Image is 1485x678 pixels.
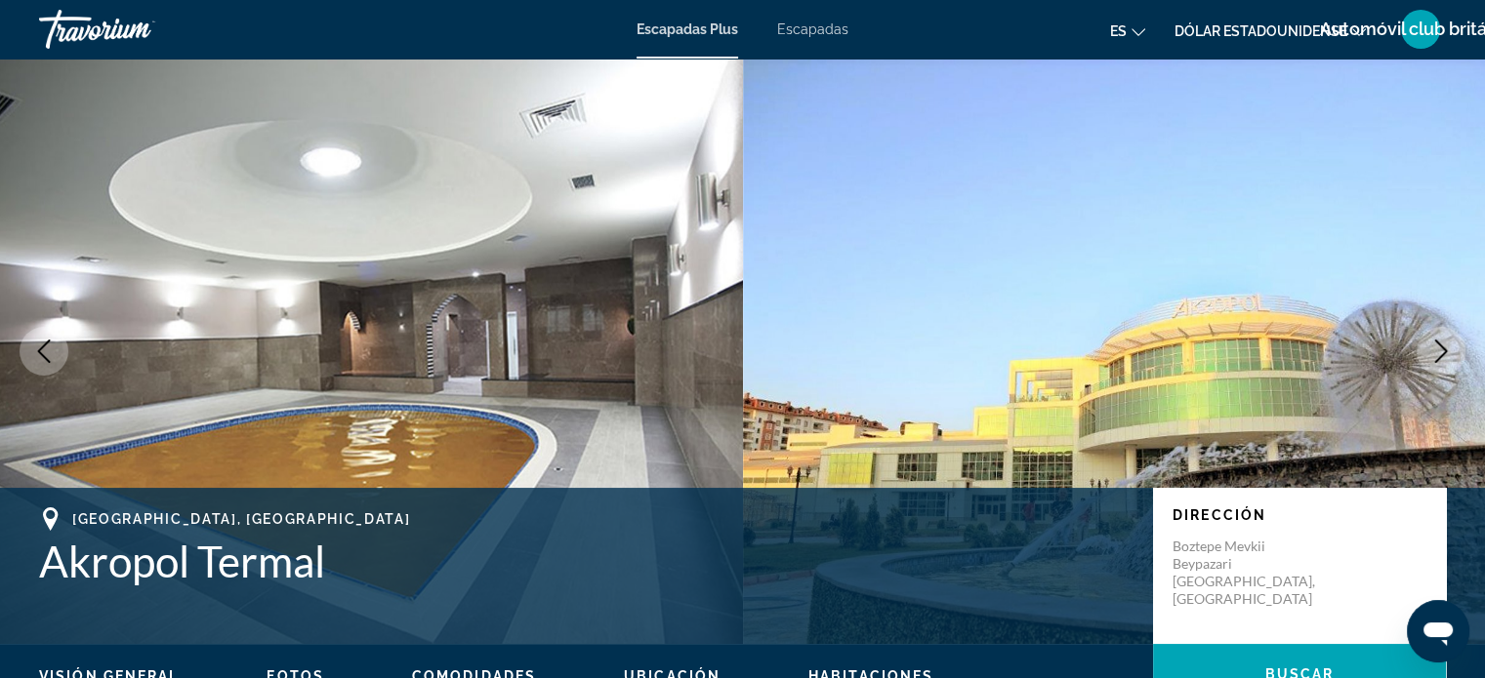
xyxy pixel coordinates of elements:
[777,21,848,37] a: Escapadas
[39,536,1134,586] h1: Akropol Termal
[1173,507,1426,523] p: Dirección
[1175,17,1366,45] button: Cambiar moneda
[1110,23,1127,39] font: es
[1110,17,1145,45] button: Cambiar idioma
[1417,327,1465,376] button: Next image
[72,511,410,527] span: [GEOGRAPHIC_DATA], [GEOGRAPHIC_DATA]
[1175,23,1347,39] font: Dólar estadounidense
[20,327,68,376] button: Previous image
[637,21,738,37] a: Escapadas Plus
[1173,538,1329,608] p: Boztepe Mevkii Beypazari [GEOGRAPHIC_DATA], [GEOGRAPHIC_DATA]
[1407,600,1469,662] iframe: Botón para iniciar la ventana de mensajería
[1395,9,1446,50] button: Menú de usuario
[39,4,234,55] a: Travorium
